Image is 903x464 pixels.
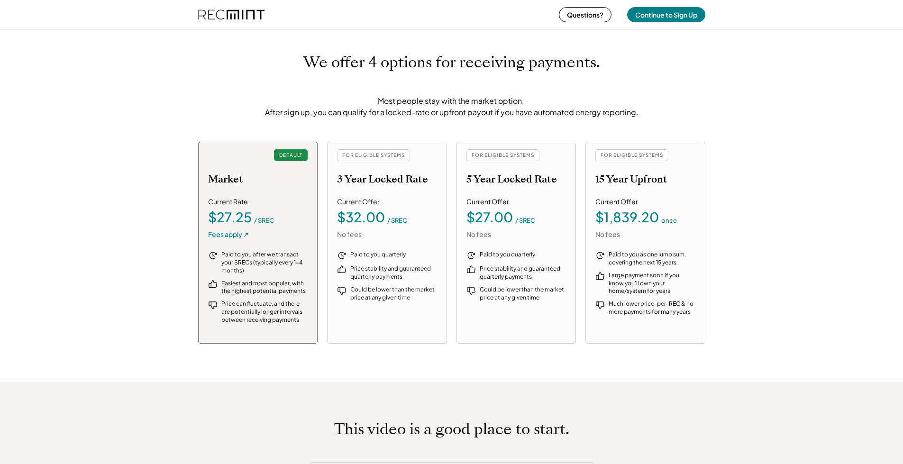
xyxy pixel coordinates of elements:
div: $27.25 [208,210,252,224]
div: Paid to you as one lump sum, covering the next 15 years [609,251,695,267]
h1: This video is a good place to start. [334,420,569,438]
div: Fees apply ↗ [208,230,249,239]
h2: 3 Year Locked Rate [337,173,428,185]
div: Current Offer [595,197,638,207]
div: Large payment soon if you know you'll own your home/system for years [609,272,695,295]
div: FOR ELIGIBLE SYSTEMS [337,149,410,161]
div: Current Offer [466,197,509,207]
div: Current Offer [337,197,380,207]
div: $1,839.20 [595,210,659,224]
img: recmint-logotype%403x%20%281%29.jpeg [198,2,265,27]
div: Much lower price-per-REC & no more payments for many years [609,300,695,316]
div: No fees [466,230,491,239]
div: $27.00 [466,210,513,224]
button: Questions? [559,7,611,22]
h1: We offer 4 options for receiving payments. [303,53,600,72]
div: $32.00 [337,210,385,224]
div: FOR ELIGIBLE SYSTEMS [595,149,668,161]
div: No fees [595,230,620,239]
div: Paid to you quarterly [350,251,437,259]
div: Price stability and guaranteed quarterly payments [480,265,566,281]
div: / SREC [515,218,535,224]
button: Continue to Sign Up [627,7,705,22]
div: Most people stay with the market option. After sign up, you can qualify for a locked-rate or upfr... [262,95,641,118]
div: Price stability and guaranteed quarterly payments [350,265,437,281]
div: No fees [337,230,362,239]
div: DEFAULT [274,149,308,161]
h2: Market [208,173,243,185]
div: / SREC [387,218,407,224]
div: Easiest and most popular, with the highest potential payments [221,280,308,296]
div: Current Rate [208,197,248,207]
div: Price can fluctuate, and there are potentially longer intervals between receiving payments [221,300,308,324]
div: Paid to you quarterly [480,251,566,259]
div: FOR ELIGIBLE SYSTEMS [466,149,539,161]
div: Could be lower than the market price at any given time [350,286,437,302]
div: once [661,218,677,224]
div: Could be lower than the market price at any given time [480,286,566,302]
h2: 15 Year Upfront [595,173,667,185]
div: / SREC [254,218,274,224]
h2: 5 Year Locked Rate [466,173,557,185]
div: Paid to you after we transact your SRECs (typically every 1-4 months) [221,251,308,274]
